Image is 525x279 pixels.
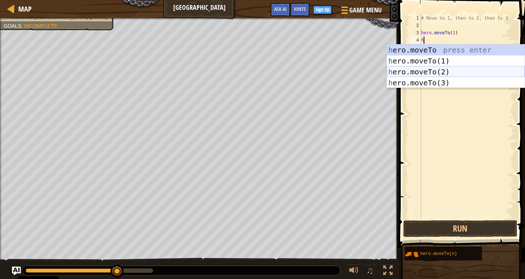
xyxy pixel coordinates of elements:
[403,220,517,237] button: Run
[366,265,374,276] span: ♫
[420,251,457,256] span: hero.moveTo(n)
[381,264,395,279] button: Toggle fullscreen
[4,23,21,29] span: Goals
[409,29,421,36] div: 3
[365,264,377,279] button: ♫
[405,247,419,261] img: portrait.png
[271,3,290,16] button: Ask AI
[21,23,24,29] span: :
[409,15,421,22] div: 1
[313,5,332,14] button: Sign Up
[24,23,57,29] span: Incomplete
[409,36,421,44] div: 4
[347,264,361,279] button: Adjust volume
[349,5,382,15] span: Game Menu
[409,22,421,29] div: 2
[409,44,421,51] div: 5
[15,4,32,14] a: Map
[18,4,32,14] span: Map
[274,5,287,12] span: Ask AI
[335,3,386,20] button: Game Menu
[12,267,21,275] button: Ask AI
[294,5,306,12] span: Hints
